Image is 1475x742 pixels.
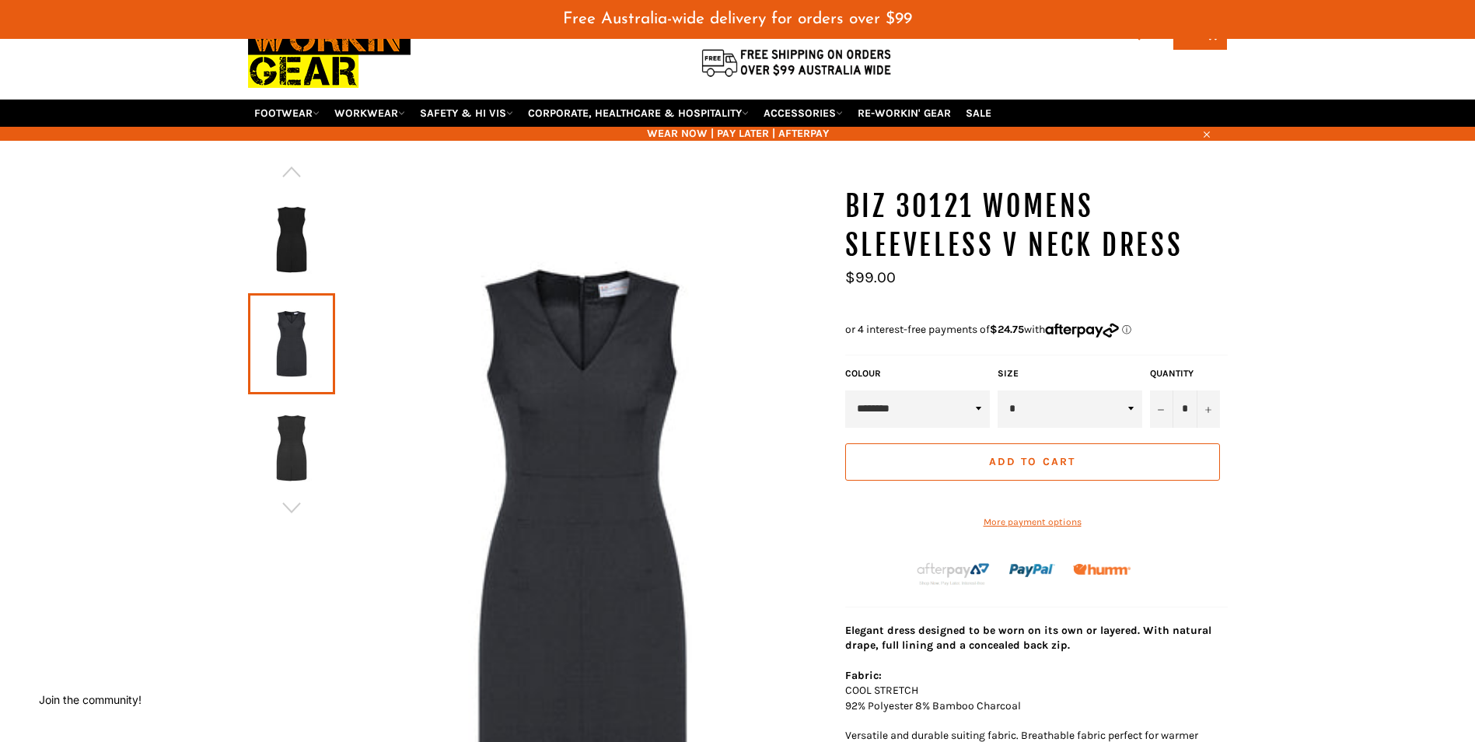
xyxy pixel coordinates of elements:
[248,126,1228,141] span: WEAR NOW | PAY LATER | AFTERPAY
[256,197,327,282] img: BIZ 30121 Womens Sleeveless V Neck Dress - Workin Gear
[522,100,755,127] a: CORPORATE, HEALTHCARE & HOSPITALITY
[1150,390,1173,428] button: Reduce item quantity by one
[1009,548,1055,593] img: paypal.png
[851,100,957,127] a: RE-WORKIN' GEAR
[959,100,998,127] a: SALE
[1197,390,1220,428] button: Increase item quantity by one
[328,100,411,127] a: WORKWEAR
[845,516,1220,529] a: More payment options
[998,367,1142,380] label: Size
[39,693,142,706] button: Join the community!
[845,443,1220,481] button: Add to Cart
[989,455,1075,468] span: Add to Cart
[915,561,991,587] img: Afterpay-Logo-on-dark-bg_large.png
[845,187,1228,264] h1: BIZ 30121 Womens Sleeveless V Neck Dress
[1150,367,1220,380] label: Quantity
[248,100,326,127] a: FOOTWEAR
[256,405,327,491] img: BIZ 30121 Womens Sleeveless V Neck Dress - Workin Gear
[563,11,912,27] span: Free Australia-wide delivery for orders over $99
[845,268,896,286] span: $99.00
[248,11,411,99] img: Workin Gear leaders in Workwear, Safety Boots, PPE, Uniforms. Australia's No.1 in Workwear
[414,100,519,127] a: SAFETY & HI VIS
[699,46,893,79] img: Flat $9.95 shipping Australia wide
[757,100,849,127] a: ACCESSORIES
[845,624,1211,652] span: Elegant dress designed to be worn on its own or layered. With natural drape, full lining and a co...
[1073,564,1131,576] img: Humm_core_logo_RGB-01_300x60px_small_195d8312-4386-4de7-b182-0ef9b6303a37.png
[845,367,990,380] label: COLOUR
[845,669,882,682] strong: Fabric:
